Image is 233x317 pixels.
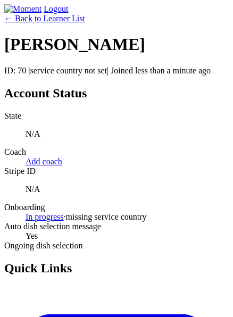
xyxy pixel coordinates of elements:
[44,4,68,13] a: Logout
[4,4,41,14] img: Moment
[26,129,229,139] p: N/A
[4,261,229,276] h2: Quick Links
[4,86,229,101] h2: Account Status
[4,66,229,76] p: ID: 70 | | Joined less than a minute ago
[30,66,107,75] span: service country not set
[26,157,62,166] a: Add coach
[4,35,229,54] h1: [PERSON_NAME]
[4,111,229,121] dt: State
[26,231,38,240] span: Yes
[26,185,229,194] p: N/A
[4,147,229,157] dt: Coach
[4,166,229,176] dt: Stripe ID
[4,241,229,251] dt: Ongoing dish selection
[64,212,66,221] span: ·
[4,203,229,212] dt: Onboarding
[66,212,147,221] span: missing service country
[26,212,64,221] a: In progress
[4,14,85,23] a: ← Back to Learner List
[4,222,229,231] dt: Auto dish selection message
